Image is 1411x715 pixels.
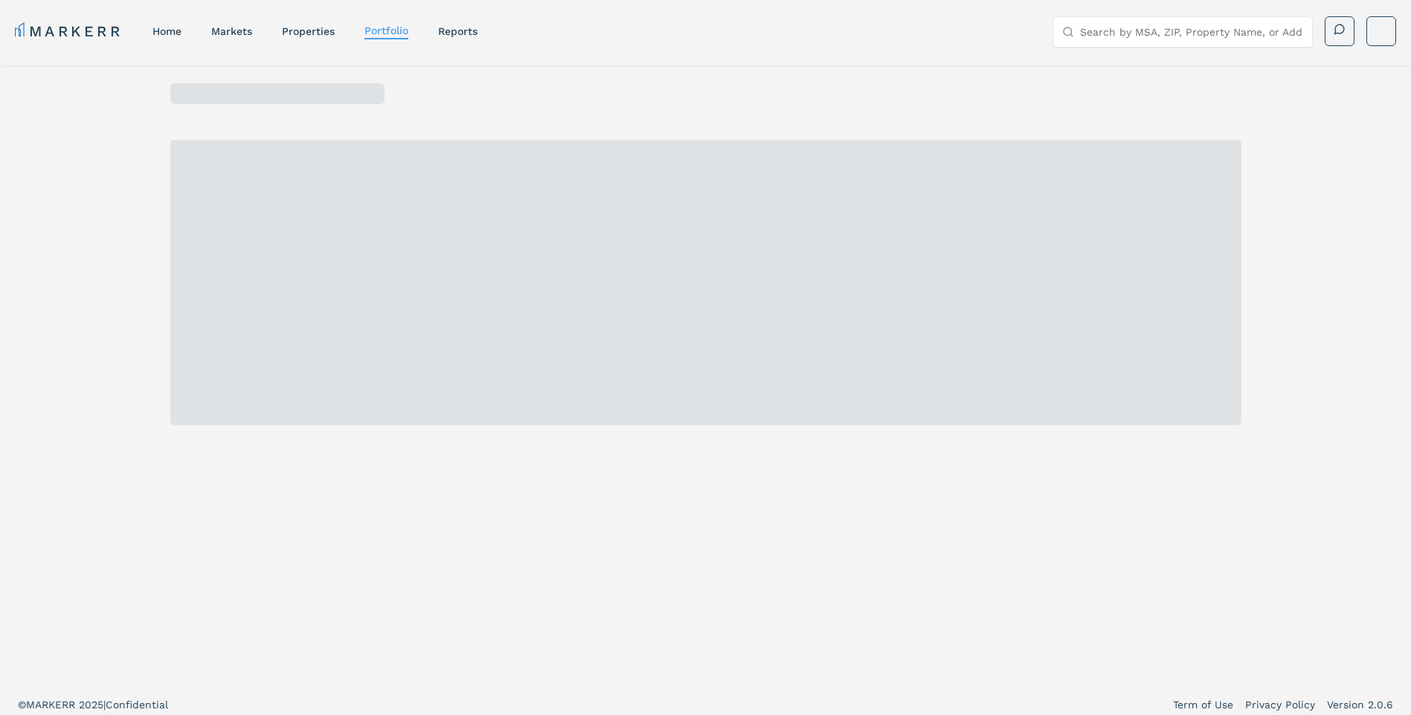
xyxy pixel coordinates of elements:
a: markets [211,25,252,37]
a: properties [282,25,335,37]
a: MARKERR [15,21,123,42]
a: reports [438,25,478,37]
span: Confidential [106,699,168,711]
span: © [18,699,26,711]
a: Version 2.0.6 [1327,697,1393,712]
a: Privacy Policy [1245,697,1315,712]
input: Search by MSA, ZIP, Property Name, or Address [1080,17,1303,47]
span: 2025 | [79,699,106,711]
a: Term of Use [1173,697,1233,712]
a: Portfolio [364,25,408,36]
a: home [152,25,181,37]
span: MARKERR [26,699,79,711]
